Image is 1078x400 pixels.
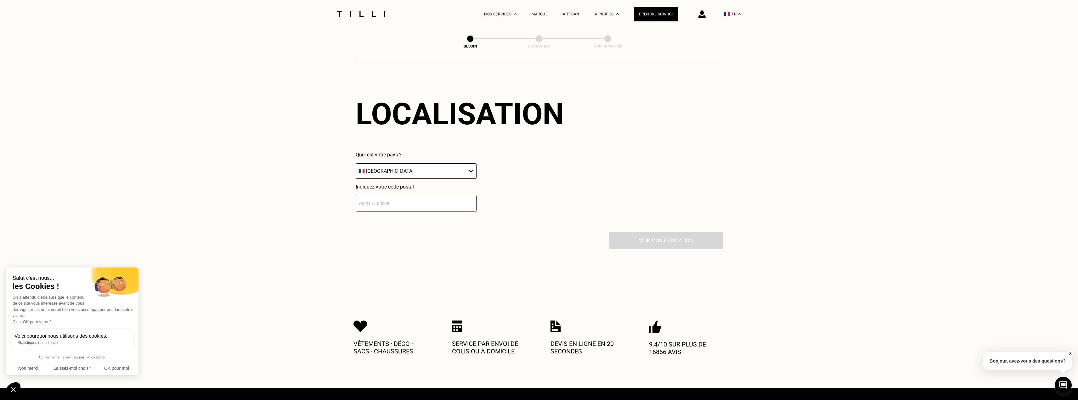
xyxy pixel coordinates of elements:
[353,340,429,355] p: Vêtements · Déco · Sacs · Chaussures
[576,44,639,48] div: Confirmation
[508,44,571,48] div: Estimation
[356,152,477,158] p: Quel est votre pays ?
[983,352,1072,370] p: Bonjour, avez-vous des questions?
[724,11,730,17] span: 🇫🇷
[356,195,477,211] input: 75001 or 69008
[452,320,462,332] img: Icon
[649,320,661,333] img: Icon
[356,184,477,190] p: Indiquez votre code postal
[738,13,741,15] img: menu déroulant
[353,320,367,332] img: Icon
[439,44,502,48] div: Besoin
[616,13,619,15] img: Menu déroulant à propos
[698,10,706,18] img: icône connexion
[335,11,387,17] img: Logo du service de couturière Tilli
[514,13,516,15] img: Menu déroulant
[649,341,725,356] p: 9.4/10 sur plus de 16866 avis
[532,12,548,16] a: Marque
[634,7,678,21] a: Prendre soin ici
[563,12,579,16] a: Artisan
[550,340,626,355] p: Devis en ligne en 20 secondes
[1067,350,1073,357] button: X
[550,320,561,332] img: Icon
[452,340,528,355] p: Service par envoi de colis ou à domicile
[356,96,564,132] div: Localisation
